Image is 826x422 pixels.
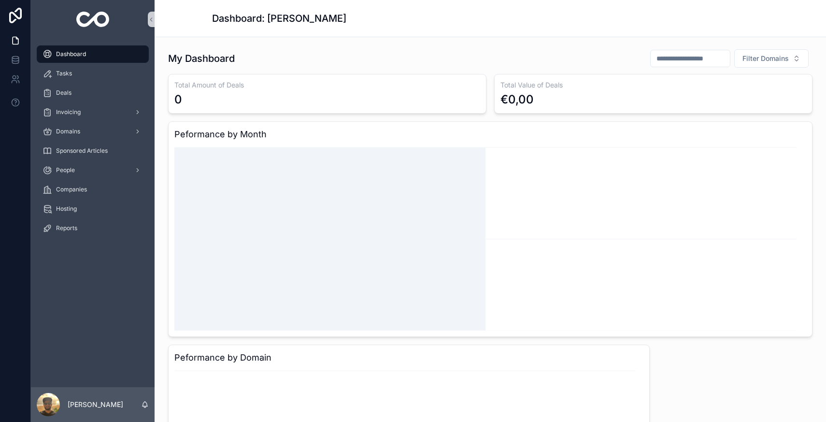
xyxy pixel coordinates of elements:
span: People [56,166,75,174]
span: Companies [56,186,87,193]
div: €0,00 [500,92,534,107]
span: Reports [56,224,77,232]
span: Sponsored Articles [56,147,108,155]
a: Companies [37,181,149,198]
a: Reports [37,219,149,237]
span: Dashboard [56,50,86,58]
a: Deals [37,84,149,102]
a: Invoicing [37,103,149,121]
a: Dashboard [37,45,149,63]
h1: My Dashboard [168,52,235,65]
a: Sponsored Articles [37,142,149,160]
span: Filter Domains [742,54,789,63]
a: Tasks [37,65,149,82]
p: [PERSON_NAME] [68,400,123,409]
a: Hosting [37,200,149,218]
button: Select Button [734,49,809,68]
span: Domains [56,128,80,135]
div: chart [174,145,806,331]
h3: Total Amount of Deals [174,80,480,90]
div: 0 [174,92,182,107]
h3: Peformance by Domain [174,351,643,364]
div: scrollable content [31,39,155,249]
h1: Dashboard: [PERSON_NAME] [212,12,346,25]
span: Tasks [56,70,72,77]
a: People [37,161,149,179]
span: Deals [56,89,71,97]
a: Domains [37,123,149,140]
h3: Peformance by Month [174,128,806,141]
span: Hosting [56,205,77,213]
h3: Total Value of Deals [500,80,806,90]
img: App logo [76,12,110,27]
span: Invoicing [56,108,81,116]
